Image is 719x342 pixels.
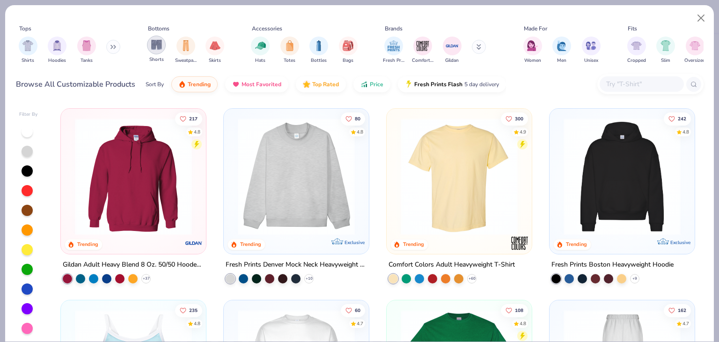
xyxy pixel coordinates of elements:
[412,37,433,64] div: filter for Comfort Colors
[678,116,686,121] span: 242
[684,37,705,64] div: filter for Oversized
[443,37,462,64] div: filter for Gildan
[181,40,191,51] img: Sweatpants Image
[22,57,34,64] span: Shirts
[194,128,201,135] div: 4.8
[660,40,671,51] img: Slim Image
[233,118,359,235] img: f5d85501-0dbb-4ee4-b115-c08fa3845d83
[522,118,649,235] img: e55d29c3-c55d-459c-bfd9-9b1c499ab3c6
[148,24,169,33] div: Bottoms
[523,37,542,64] div: filter for Women
[232,81,240,88] img: most_fav.gif
[184,234,203,253] img: Gildan logo
[510,234,529,253] img: Comfort Colors logo
[582,37,601,64] button: filter button
[176,112,203,125] button: Like
[341,304,365,317] button: Like
[285,40,295,51] img: Totes Image
[175,37,197,64] div: filter for Sweatpants
[445,39,459,53] img: Gildan Image
[190,116,198,121] span: 217
[209,57,221,64] span: Skirts
[171,76,218,92] button: Trending
[520,320,526,327] div: 4.8
[656,37,675,64] div: filter for Slim
[678,308,686,312] span: 162
[627,37,646,64] button: filter button
[311,57,327,64] span: Bottles
[552,37,571,64] button: filter button
[48,37,66,64] div: filter for Hoodies
[343,57,353,64] span: Bags
[557,40,567,51] img: Men Image
[405,81,412,88] img: flash.gif
[255,57,265,64] span: Hats
[357,128,363,135] div: 4.8
[306,276,313,282] span: + 10
[416,39,430,53] img: Comfort Colors Image
[345,239,365,245] span: Exclusive
[19,37,37,64] div: filter for Shirts
[19,24,31,33] div: Tops
[52,40,62,51] img: Hoodies Image
[225,76,288,92] button: Most Favorited
[19,37,37,64] button: filter button
[631,40,642,51] img: Cropped Image
[81,57,93,64] span: Tanks
[81,40,92,51] img: Tanks Image
[280,37,299,64] button: filter button
[251,37,270,64] button: filter button
[501,304,528,317] button: Like
[664,304,691,317] button: Like
[515,308,523,312] span: 108
[370,81,383,88] span: Price
[632,276,637,282] span: + 9
[343,40,353,51] img: Bags Image
[396,118,522,235] img: 029b8af0-80e6-406f-9fdc-fdf898547912
[605,79,677,89] input: Try "T-Shirt"
[175,57,197,64] span: Sweatpants
[309,37,328,64] div: filter for Bottles
[280,37,299,64] div: filter for Totes
[412,37,433,64] button: filter button
[586,40,596,51] img: Unisex Image
[414,81,462,88] span: Fresh Prints Flash
[385,24,403,33] div: Brands
[445,57,459,64] span: Gildan
[252,24,282,33] div: Accessories
[341,112,365,125] button: Like
[226,259,367,271] div: Fresh Prints Denver Mock Neck Heavyweight Sweatshirt
[355,116,360,121] span: 80
[383,57,404,64] span: Fresh Prints
[357,320,363,327] div: 4.7
[147,36,166,63] div: filter for Shorts
[523,37,542,64] button: filter button
[296,76,346,92] button: Top Rated
[527,40,538,51] img: Women Image
[16,79,135,90] div: Browse All Customizable Products
[412,57,433,64] span: Comfort Colors
[468,276,475,282] span: + 60
[383,37,404,64] button: filter button
[664,112,691,125] button: Like
[464,79,499,90] span: 5 day delivery
[284,57,295,64] span: Totes
[443,37,462,64] button: filter button
[149,56,164,63] span: Shorts
[176,304,203,317] button: Like
[251,37,270,64] div: filter for Hats
[690,40,700,51] img: Oversized Image
[627,37,646,64] div: filter for Cropped
[684,57,705,64] span: Oversized
[684,37,705,64] button: filter button
[524,24,547,33] div: Made For
[520,128,526,135] div: 4.9
[559,118,685,235] img: 91acfc32-fd48-4d6b-bdad-a4c1a30ac3fc
[146,80,164,89] div: Sort By
[656,37,675,64] button: filter button
[178,81,186,88] img: trending.gif
[389,259,515,271] div: Comfort Colors Adult Heavyweight T-Shirt
[210,40,220,51] img: Skirts Image
[582,37,601,64] div: filter for Unisex
[188,81,211,88] span: Trending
